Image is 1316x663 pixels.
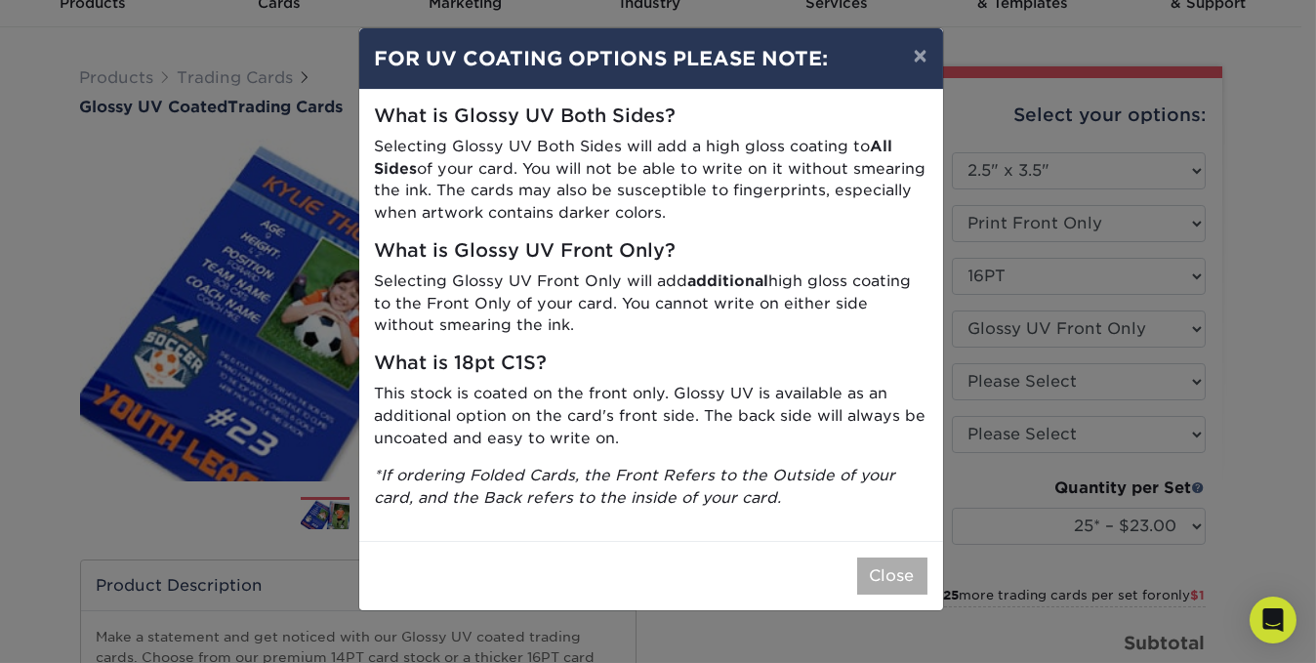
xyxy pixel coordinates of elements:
[375,240,927,263] h5: What is Glossy UV Front Only?
[375,137,893,178] strong: All Sides
[375,270,927,337] p: Selecting Glossy UV Front Only will add high gloss coating to the Front Only of your card. You ca...
[375,44,927,73] h4: FOR UV COATING OPTIONS PLEASE NOTE:
[375,136,927,225] p: Selecting Glossy UV Both Sides will add a high gloss coating to of your card. You will not be abl...
[375,105,927,128] h5: What is Glossy UV Both Sides?
[375,466,896,507] i: *If ordering Folded Cards, the Front Refers to the Outside of your card, and the Back refers to t...
[897,28,942,83] button: ×
[375,383,927,449] p: This stock is coated on the front only. Glossy UV is available as an additional option on the car...
[1250,597,1296,643] div: Open Intercom Messenger
[688,271,769,290] strong: additional
[857,558,927,595] button: Close
[375,352,927,375] h5: What is 18pt C1S?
